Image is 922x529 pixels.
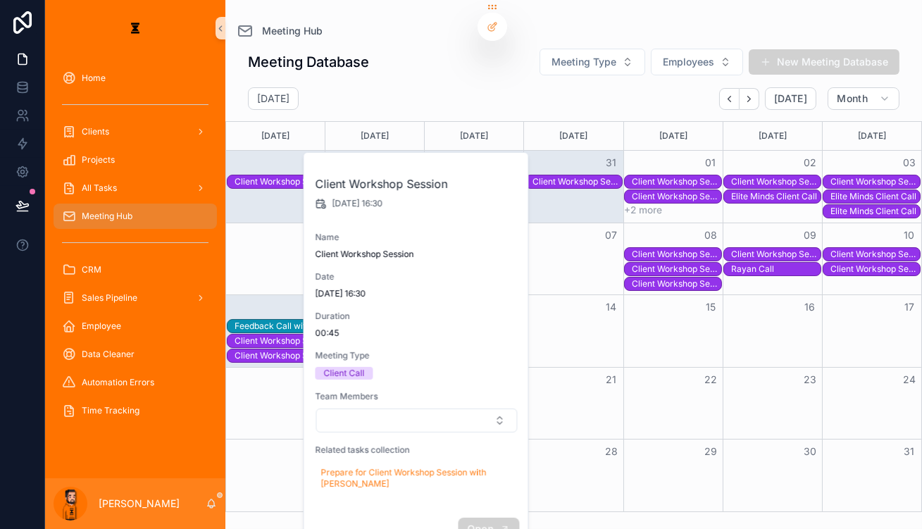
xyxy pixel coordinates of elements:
[603,154,620,171] button: 31
[702,154,719,171] button: 01
[82,126,109,137] span: Clients
[82,211,132,222] span: Meeting Hub
[235,320,324,332] div: Feedback Call with Rayan Khan
[540,49,645,75] button: Select Button
[552,55,616,69] span: Meeting Type
[82,349,135,360] span: Data Cleaner
[235,175,324,188] div: Client Workshop Session
[332,198,382,209] span: [DATE] 16:30
[830,248,920,261] div: Client Workshop Session
[320,467,506,490] span: Prepare for Client Workshop Session with [PERSON_NAME]
[315,232,518,243] span: Name
[632,248,721,261] div: Client Workshop Session
[99,497,180,511] p: [PERSON_NAME]
[837,92,868,105] span: Month
[235,350,324,361] div: Client Workshop Session
[702,227,719,244] button: 08
[54,313,217,339] a: Employee
[731,175,821,188] div: Client Workshop Session
[774,92,807,105] span: [DATE]
[632,176,721,187] div: Client Workshop Session
[731,176,821,187] div: Client Workshop Session
[830,249,920,260] div: Client Workshop Session
[632,263,721,275] div: Client Workshop Session
[830,263,920,275] div: Client Workshop Session
[54,370,217,395] a: Automation Errors
[316,409,517,432] button: Select Button
[54,257,217,282] a: CRM
[54,175,217,201] a: All Tasks
[731,190,821,203] div: Elite Minds Client Call
[323,367,364,380] div: Client Call
[532,176,622,187] div: Client Workshop Session
[731,249,821,260] div: Client Workshop Session
[54,204,217,229] a: Meeting Hub
[235,320,324,332] div: Feedback Call with [PERSON_NAME]
[54,147,217,173] a: Projects
[315,249,518,260] span: Client Workshop Session
[82,264,101,275] span: CRM
[740,88,759,110] button: Next
[802,299,818,316] button: 16
[315,350,518,361] span: Meeting Type
[235,335,324,347] div: Client Workshop Session
[802,371,818,388] button: 23
[603,371,620,388] button: 21
[828,87,899,110] button: Month
[901,299,918,316] button: 17
[82,292,137,304] span: Sales Pipeline
[731,248,821,261] div: Client Workshop Session
[802,154,818,171] button: 02
[235,349,324,362] div: Client Workshop Session
[315,271,518,282] span: Date
[632,278,721,290] div: Client Workshop Session
[427,122,521,150] div: [DATE]
[228,122,323,150] div: [DATE]
[82,377,154,388] span: Automation Errors
[262,24,323,38] span: Meeting Hub
[315,311,518,322] span: Duration
[54,342,217,367] a: Data Cleaner
[225,121,922,512] div: Month View
[603,299,620,316] button: 14
[315,464,512,492] a: Prepare for Client Workshop Session with [PERSON_NAME]
[257,92,289,106] h2: [DATE]
[765,87,816,110] button: [DATE]
[702,443,719,460] button: 29
[54,119,217,144] a: Clients
[315,391,518,402] span: Team Members
[235,335,324,347] div: Client Workshop Session
[82,182,117,194] span: All Tasks
[702,371,719,388] button: 22
[901,443,918,460] button: 31
[749,49,899,75] button: New Meeting Database
[315,175,518,192] h2: Client Workshop Session
[248,52,369,72] h1: Meeting Database
[731,263,821,275] div: Rayan Call
[54,66,217,91] a: Home
[802,227,818,244] button: 09
[632,175,721,188] div: Client Workshop Session
[82,73,106,84] span: Home
[315,444,518,456] span: Related tasks collection
[731,191,821,202] div: Elite Minds Client Call
[632,191,721,202] div: Client Workshop Session
[632,190,721,203] div: Client Workshop Session
[702,299,719,316] button: 15
[725,122,820,150] div: [DATE]
[802,443,818,460] button: 30
[315,328,518,339] span: 00:45
[825,122,919,150] div: [DATE]
[624,204,662,216] button: +2 more
[830,205,920,218] div: Elite Minds Client Call
[901,371,918,388] button: 24
[901,227,918,244] button: 10
[124,17,147,39] img: App logo
[830,190,920,203] div: Elite Minds Client Call
[603,227,620,244] button: 07
[830,191,920,202] div: Elite Minds Client Call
